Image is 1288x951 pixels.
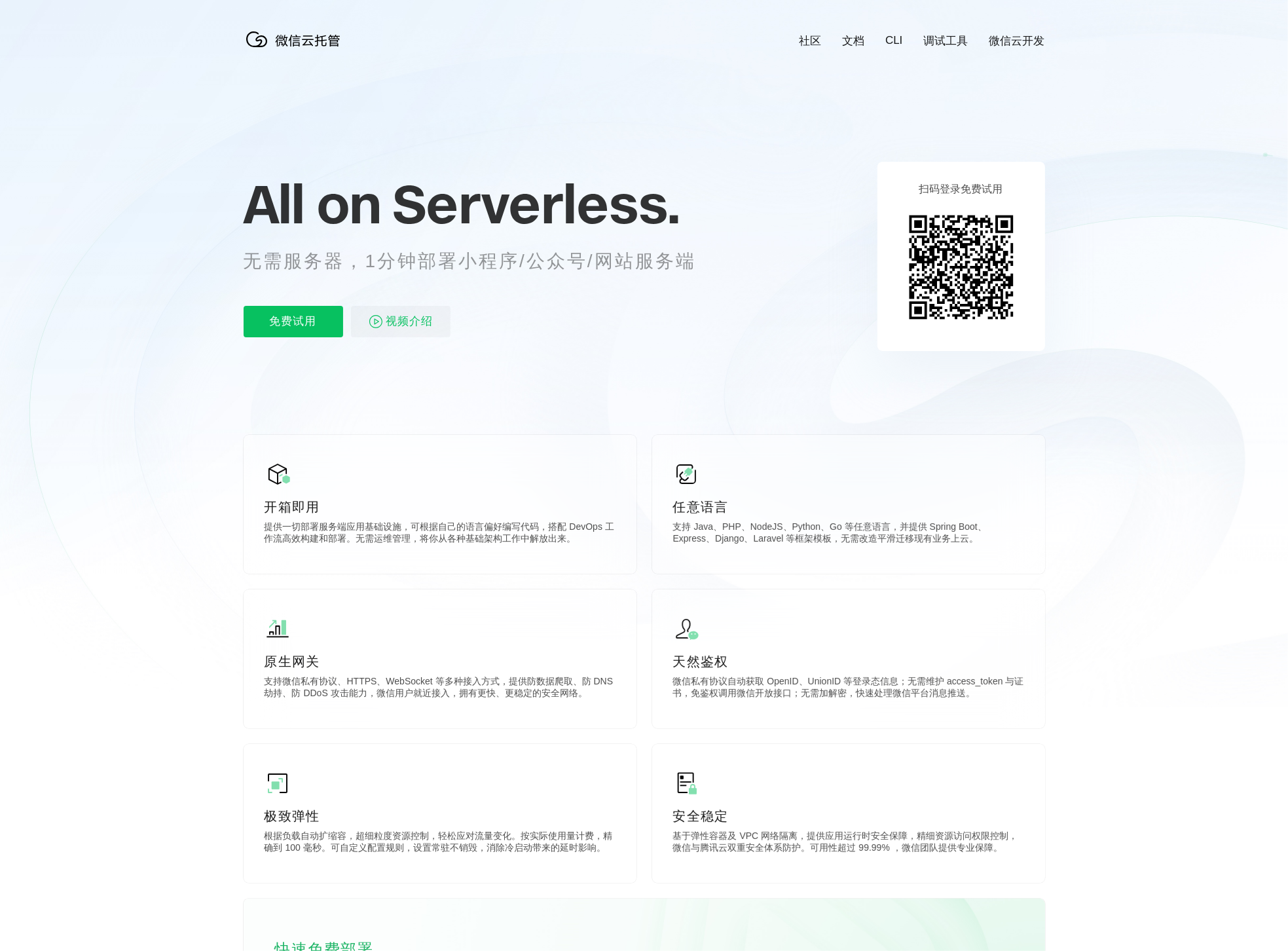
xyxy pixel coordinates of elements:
[673,807,1024,825] p: 安全稳定
[673,676,1024,702] p: 微信私有协议自动获取 OpenID、UnionID 等登录态信息；无需维护 access_token 与证书，免鉴权调用微信开放接口；无需加解密，快速处理微信平台消息推送。
[244,26,348,52] img: 微信云托管
[842,33,864,48] a: 文档
[265,676,616,702] p: 支持微信私有协议、HTTPS、WebSocket 等多种接入方式，提供防数据爬取、防 DNS 劫持、防 DDoS 攻击能力，微信用户就近接入，拥有更快、更稳定的安全网络。
[244,171,380,236] span: All on
[673,521,1024,548] p: 支持 Java、PHP、NodeJS、Python、Go 等任意语言，并提供 Spring Boot、Express、Django、Laravel 等框架模板，无需改造平滑迁移现有业务上云。
[265,521,616,548] p: 提供一切部署服务端应用基础设施，可根据自己的语言偏好编写代码，搭配 DevOps 工作流高效构建和部署。无需运维管理，将你从各种基础架构工作中解放出来。
[673,652,1024,671] p: 天然鉴权
[265,652,616,671] p: 原生网关
[989,33,1045,48] a: 微信云开发
[924,33,968,48] a: 调试工具
[244,306,343,337] p: 免费试用
[368,314,384,329] img: video_play.svg
[885,34,902,47] a: CLI
[799,33,821,48] a: 社区
[244,248,720,274] p: 无需服务器，1分钟部署小程序/公众号/网站服务端
[386,306,433,337] span: 视频介绍
[919,183,1003,196] p: 扫码登录免费试用
[673,830,1024,857] p: 基于弹性容器及 VPC 网络隔离，提供应用运行时安全保障，精细资源访问权限控制，微信与腾讯云双重安全体系防护。可用性超过 99.99% ，微信团队提供专业保障。
[265,830,616,857] p: 根据负载自动扩缩容，超细粒度资源控制，轻松应对流量变化。按实际使用量计费，精确到 100 毫秒。可自定义配置规则，设置常驻不销毁，消除冷启动带来的延时影响。
[244,43,348,54] a: 微信云托管
[265,498,616,516] p: 开箱即用
[265,807,616,825] p: 极致弹性
[673,498,1024,516] p: 任意语言
[393,171,680,236] span: Serverless.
